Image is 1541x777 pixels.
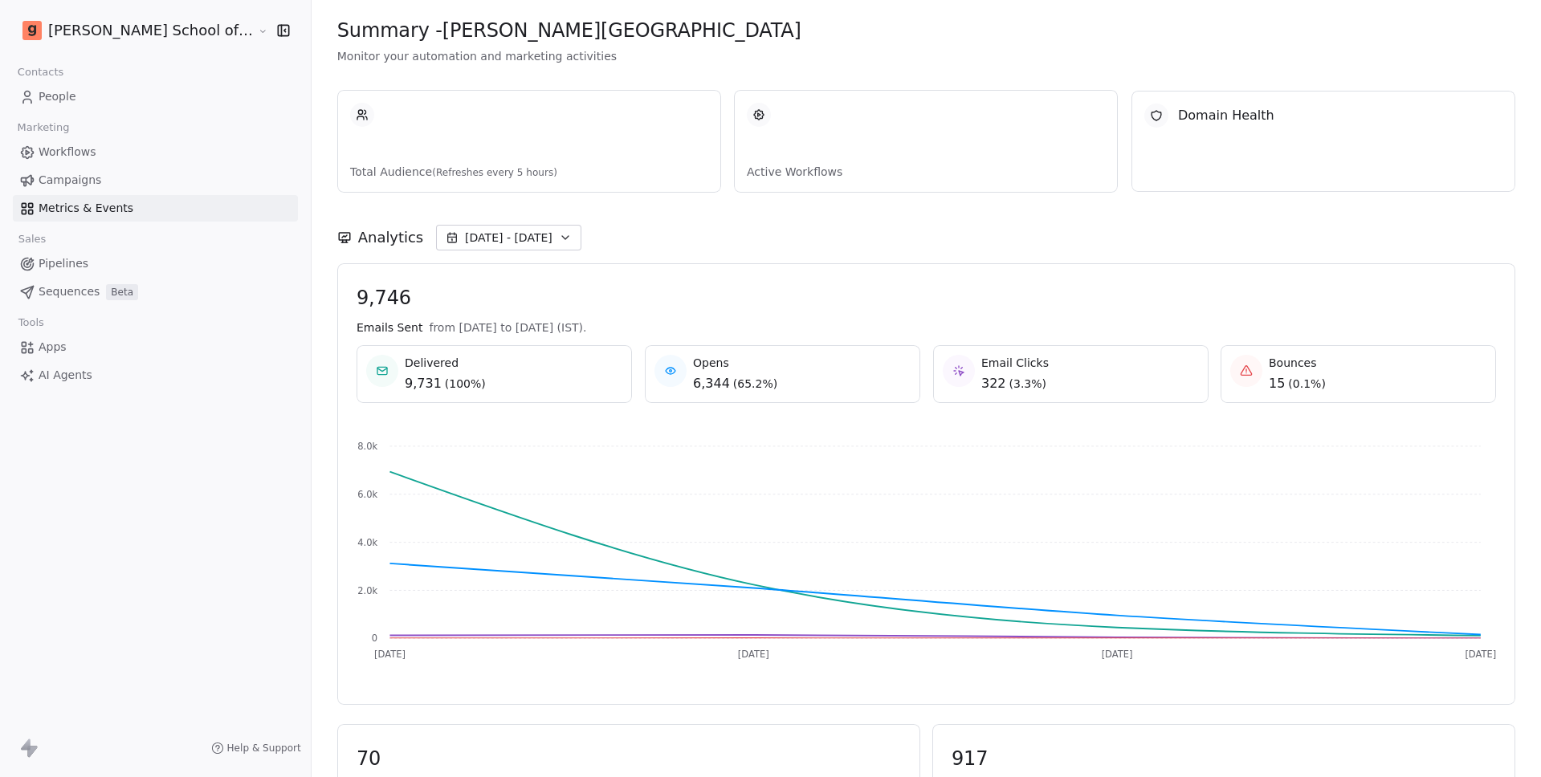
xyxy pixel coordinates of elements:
[693,374,730,393] span: 6,344
[980,355,1048,371] span: Email Clicks
[39,172,101,189] span: Campaigns
[357,286,1496,310] span: 9,746
[13,139,298,165] a: Workflows
[13,167,298,193] a: Campaigns
[10,60,71,84] span: Contacts
[405,374,442,393] span: 9,731
[357,441,377,452] tspan: 8.0k
[13,83,298,110] a: People
[10,116,76,140] span: Marketing
[13,334,298,360] a: Apps
[445,376,486,392] span: ( 100% )
[39,88,76,105] span: People
[350,164,708,180] span: Total Audience
[405,355,486,371] span: Delivered
[747,164,1105,180] span: Active Workflows
[11,227,53,251] span: Sales
[39,255,88,272] span: Pipelines
[337,48,1515,64] span: Monitor your automation and marketing activities
[1009,376,1046,392] span: ( 3.3% )
[39,367,92,384] span: AI Agents
[13,279,298,305] a: SequencesBeta
[374,649,406,660] tspan: [DATE]
[1269,374,1285,393] span: 15
[106,284,138,300] span: Beta
[1289,376,1327,392] span: ( 0.1% )
[357,537,377,548] tspan: 4.0k
[1102,649,1133,660] tspan: [DATE]
[39,283,100,300] span: Sequences
[39,339,67,356] span: Apps
[22,21,42,40] img: Goela%20School%20Logos%20(4).png
[39,144,96,161] span: Workflows
[358,227,423,248] span: Analytics
[1269,355,1326,371] span: Bounces
[13,250,298,277] a: Pipelines
[13,362,298,388] a: AI Agents
[13,195,298,222] a: Metrics & Events
[211,742,301,755] a: Help & Support
[39,200,133,217] span: Metrics & Events
[357,319,422,336] span: Emails Sent
[357,746,901,771] span: 70
[693,355,777,371] span: Opens
[1178,106,1274,125] span: Domain Health
[357,489,377,500] tspan: 6.0k
[227,742,301,755] span: Help & Support
[980,374,1005,393] span: 322
[952,746,1496,771] span: 917
[465,230,552,246] span: [DATE] - [DATE]
[19,17,247,44] button: [PERSON_NAME] School of Finance LLP
[11,311,51,335] span: Tools
[429,319,586,336] span: from [DATE] to [DATE] (IST).
[1465,649,1496,660] tspan: [DATE]
[337,18,801,43] span: Summary - [PERSON_NAME][GEOGRAPHIC_DATA]
[436,225,581,250] button: [DATE] - [DATE]
[372,633,377,644] tspan: 0
[732,376,777,392] span: ( 65.2% )
[738,649,769,660] tspan: [DATE]
[357,585,377,596] tspan: 2.0k
[432,167,557,178] span: (Refreshes every 5 hours)
[48,20,254,41] span: [PERSON_NAME] School of Finance LLP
